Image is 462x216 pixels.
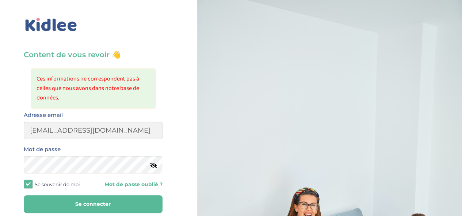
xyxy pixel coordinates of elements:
[24,50,163,60] h3: Content de vous revoir 👋
[37,74,150,103] li: Ces informations ne correspondent pas à celles que nous avons dans notre base de données.
[99,181,163,188] a: Mot de passe oublié ?
[24,195,163,213] button: Se connecter
[24,16,79,33] img: logo_kidlee_bleu
[35,180,80,189] span: Se souvenir de moi
[24,122,163,139] input: Email
[24,145,61,154] label: Mot de passe
[24,110,63,120] label: Adresse email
